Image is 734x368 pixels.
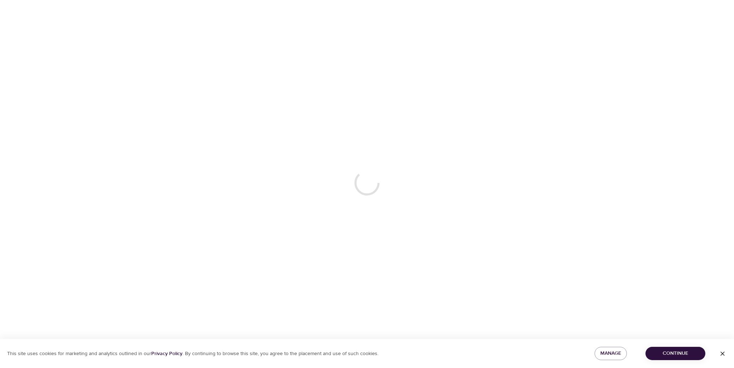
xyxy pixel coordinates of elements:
span: Continue [651,349,700,358]
span: Manage [600,349,621,358]
button: Continue [645,347,705,360]
a: Privacy Policy [151,350,182,357]
button: Manage [595,347,627,360]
